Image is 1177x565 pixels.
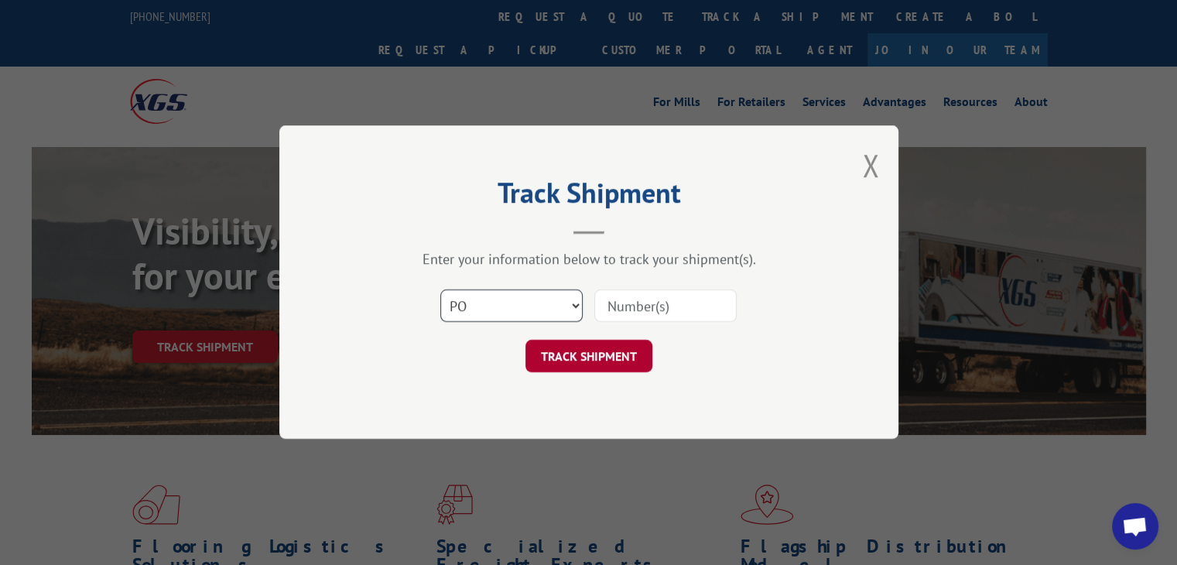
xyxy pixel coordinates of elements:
[862,145,879,186] button: Close modal
[1112,503,1158,550] div: Open chat
[525,341,652,373] button: TRACK SHIPMENT
[357,251,821,269] div: Enter your information below to track your shipment(s).
[357,182,821,211] h2: Track Shipment
[594,290,737,323] input: Number(s)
